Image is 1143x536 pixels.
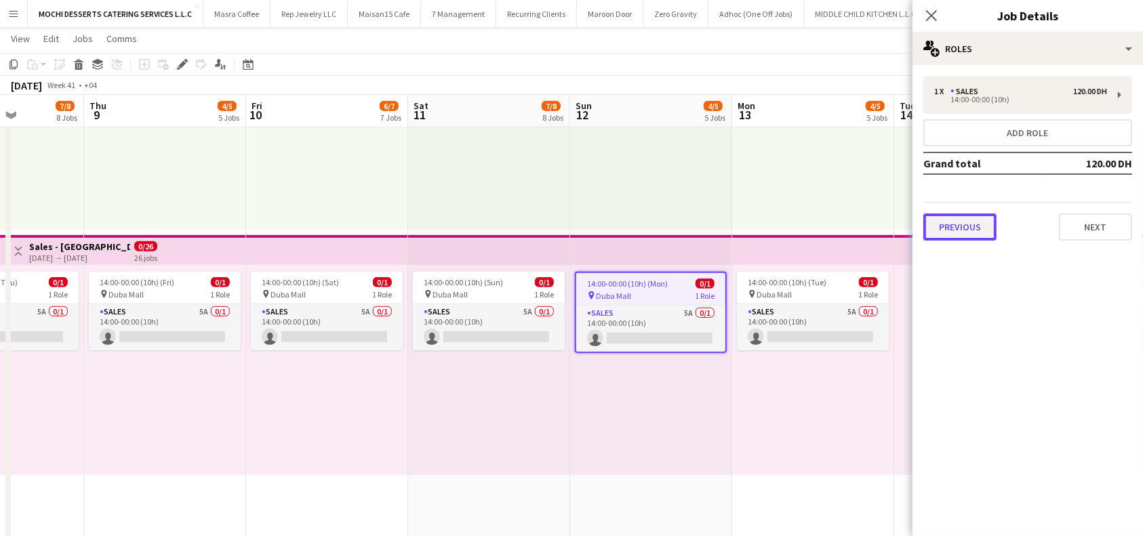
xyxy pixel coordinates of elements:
span: 11 [412,107,428,123]
span: 14 [898,107,915,123]
button: MOCHI DESSERTS CATERING SERVICES L.L.C [28,1,203,27]
a: View [5,30,35,47]
span: Duba Mall [433,289,468,300]
div: 26 jobs [134,251,157,263]
div: 5 Jobs [866,112,887,123]
a: Edit [38,30,64,47]
span: 14:00-00:00 (10h) (Fri) [100,277,174,287]
div: 120.00 DH [1073,87,1107,96]
span: 0/1 [696,279,715,289]
span: 14:00-00:00 (10h) (Tue) [748,277,826,287]
div: Roles [913,33,1143,65]
app-card-role: Sales5A0/114:00-00:00 (10h) [576,306,725,352]
button: Next [1059,213,1132,241]
button: Rep Jewelry LLC [270,1,348,27]
span: 0/1 [49,277,68,287]
span: 12 [574,107,592,123]
span: 1 Role [534,289,554,300]
td: 120.00 DH [1047,152,1132,174]
span: Comms [106,33,137,45]
span: Duba Mall [596,291,631,301]
app-card-role: Sales5A0/114:00-00:00 (10h) [89,304,241,350]
button: 7 Management [421,1,496,27]
span: 1 Role [48,289,68,300]
span: 6/7 [380,101,399,111]
div: +04 [84,80,97,90]
button: Maisan15 Cafe [348,1,421,27]
span: 4/5 [704,101,723,111]
span: Jobs [73,33,93,45]
app-job-card: 14:00-00:00 (10h) (Mon)0/1 Duba Mall1 RoleSales5A0/114:00-00:00 (10h) [575,272,727,353]
span: Fri [252,100,262,112]
span: 0/1 [859,277,878,287]
td: Grand total [923,152,1047,174]
div: 5 Jobs [218,112,239,123]
span: Mon [738,100,755,112]
span: 1 Role [858,289,878,300]
div: 14:00-00:00 (10h) [934,96,1107,103]
span: 1 Role [695,291,715,301]
a: Jobs [67,30,98,47]
span: 10 [249,107,262,123]
span: 1 Role [210,289,230,300]
div: 5 Jobs [704,112,725,123]
a: Comms [101,30,142,47]
h3: Job Details [913,7,1143,24]
app-card-role: Sales5A0/114:00-00:00 (10h) [737,304,889,350]
div: 8 Jobs [56,112,77,123]
span: 9 [87,107,106,123]
div: 7 Jobs [380,112,401,123]
button: Add role [923,119,1132,146]
span: 0/1 [535,277,554,287]
span: Week 41 [45,80,79,90]
button: Masra Coffee [203,1,270,27]
span: 14:00-00:00 (10h) (Sun) [424,277,503,287]
button: Zero Gravity [643,1,708,27]
button: Maroon Door [577,1,643,27]
app-card-role: Sales5A0/114:00-00:00 (10h) [413,304,565,350]
app-job-card: 14:00-00:00 (10h) (Tue)0/1 Duba Mall1 RoleSales5A0/114:00-00:00 (10h) [737,272,889,350]
span: 7/8 [56,101,75,111]
button: Adhoc (One Off Jobs) [708,1,804,27]
span: View [11,33,30,45]
span: Thu [89,100,106,112]
div: 8 Jobs [542,112,563,123]
span: 4/5 [866,101,885,111]
div: Sales [950,87,984,96]
app-job-card: 14:00-00:00 (10h) (Fri)0/1 Duba Mall1 RoleSales5A0/114:00-00:00 (10h) [89,272,241,350]
span: Sat [414,100,428,112]
span: Duba Mall [757,289,792,300]
div: 1 x [934,87,950,96]
span: 7/8 [542,101,561,111]
span: 1 Role [372,289,392,300]
span: 14:00-00:00 (10h) (Sat) [262,277,339,287]
span: Duba Mall [108,289,144,300]
span: 4/5 [218,101,237,111]
span: 0/26 [134,241,157,251]
button: Previous [923,213,997,241]
div: [DATE] [11,79,42,92]
span: 13 [736,107,755,123]
button: MIDDLE CHILD KITCHEN L.L.C [804,1,927,27]
app-job-card: 14:00-00:00 (10h) (Sun)0/1 Duba Mall1 RoleSales5A0/114:00-00:00 (10h) [413,272,565,350]
span: 0/1 [211,277,230,287]
button: Recurring Clients [496,1,577,27]
app-card-role: Sales5A0/114:00-00:00 (10h) [251,304,403,350]
h3: Sales - [GEOGRAPHIC_DATA] [29,241,130,253]
span: Duba Mall [270,289,306,300]
span: Edit [43,33,59,45]
span: 0/1 [373,277,392,287]
span: Sun [576,100,592,112]
div: [DATE] → [DATE] [29,253,130,263]
span: Tue [900,100,915,112]
span: 14:00-00:00 (10h) (Mon) [587,279,668,289]
app-job-card: 14:00-00:00 (10h) (Sat)0/1 Duba Mall1 RoleSales5A0/114:00-00:00 (10h) [251,272,403,350]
